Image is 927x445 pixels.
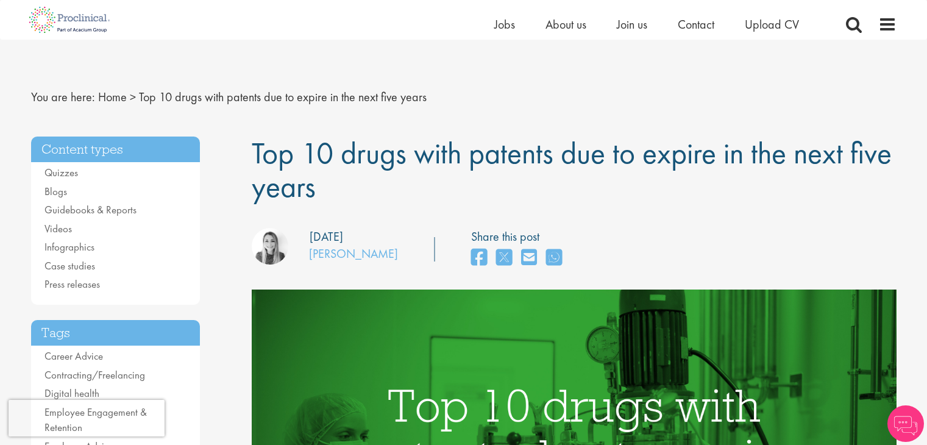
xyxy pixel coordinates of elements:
[31,320,201,346] h3: Tags
[31,137,201,163] h3: Content types
[9,400,165,436] iframe: reCAPTCHA
[98,89,127,105] a: breadcrumb link
[887,405,924,442] img: Chatbot
[31,89,95,105] span: You are here:
[44,203,137,216] a: Guidebooks & Reports
[44,349,103,363] a: Career Advice
[471,245,487,271] a: share on facebook
[545,16,586,32] a: About us
[745,16,799,32] a: Upload CV
[546,245,562,271] a: share on whats app
[494,16,515,32] a: Jobs
[44,368,145,382] a: Contracting/Freelancing
[139,89,427,105] span: Top 10 drugs with patents due to expire in the next five years
[252,133,892,206] span: Top 10 drugs with patents due to expire in the next five years
[310,228,343,246] div: [DATE]
[471,228,568,246] label: Share this post
[44,240,94,254] a: Infographics
[309,246,398,262] a: [PERSON_NAME]
[617,16,647,32] a: Join us
[496,245,512,271] a: share on twitter
[44,259,95,272] a: Case studies
[44,222,72,235] a: Videos
[678,16,714,32] a: Contact
[44,185,67,198] a: Blogs
[44,386,99,400] a: Digital health
[130,89,136,105] span: >
[521,245,537,271] a: share on email
[252,228,288,265] img: Hannah Burke
[44,166,78,179] a: Quizzes
[44,277,100,291] a: Press releases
